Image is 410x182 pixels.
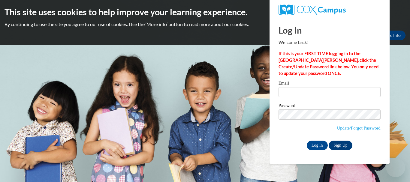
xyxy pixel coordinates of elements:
a: More Info [377,31,405,40]
p: Welcome back! [279,39,381,46]
h1: Log In [279,24,381,36]
a: COX Campus [279,4,381,15]
p: By continuing to use the site you agree to our use of cookies. Use the ‘More info’ button to read... [5,21,405,28]
label: Email [279,81,381,87]
a: Update/Forgot Password [337,126,381,130]
strong: If this is your FIRST TIME logging in to the [GEOGRAPHIC_DATA][PERSON_NAME], click the Create/Upd... [279,51,378,76]
h2: This site uses cookies to help improve your learning experience. [5,6,405,18]
iframe: Button to launch messaging window [386,158,405,177]
label: Password [279,103,381,109]
input: Log In [307,141,328,150]
img: COX Campus [279,4,346,15]
a: Sign Up [329,141,352,150]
